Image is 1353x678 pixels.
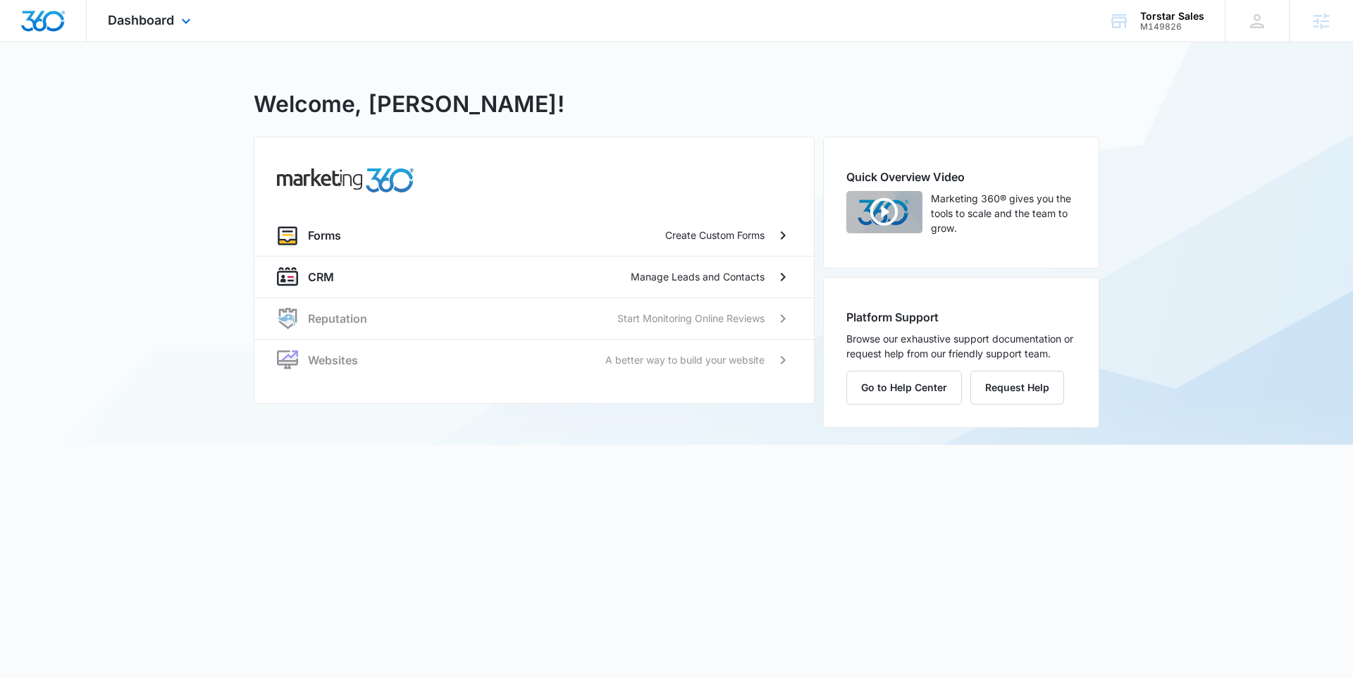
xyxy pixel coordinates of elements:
p: Websites [308,352,358,369]
img: website [277,350,298,371]
p: Start Monitoring Online Reviews [617,311,765,326]
a: Request Help [970,381,1064,393]
p: Marketing 360® gives you the tools to scale and the team to grow. [931,191,1076,235]
a: reputationReputationStart Monitoring Online Reviews [254,297,814,339]
button: Request Help [970,371,1064,405]
span: Dashboard [108,13,174,27]
img: Quick Overview Video [846,191,922,233]
a: Go to Help Center [846,381,970,393]
img: common.products.marketing.title [277,168,414,192]
button: Go to Help Center [846,371,962,405]
h2: Platform Support [846,309,1076,326]
p: CRM [308,269,334,285]
a: formsFormsCreate Custom Forms [254,215,814,256]
p: Manage Leads and Contacts [631,269,765,284]
div: account name [1140,11,1204,22]
p: Reputation [308,310,367,327]
a: websiteWebsitesA better way to build your website [254,339,814,381]
img: reputation [277,308,298,329]
p: Forms [308,227,341,244]
p: A better way to build your website [605,352,765,367]
p: Browse our exhaustive support documentation or request help from our friendly support team. [846,331,1076,361]
h1: Welcome, [PERSON_NAME]! [254,87,564,121]
img: forms [277,225,298,246]
img: crm [277,266,298,288]
p: Create Custom Forms [665,228,765,242]
a: crmCRMManage Leads and Contacts [254,256,814,297]
div: account id [1140,22,1204,32]
h2: Quick Overview Video [846,168,1076,185]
